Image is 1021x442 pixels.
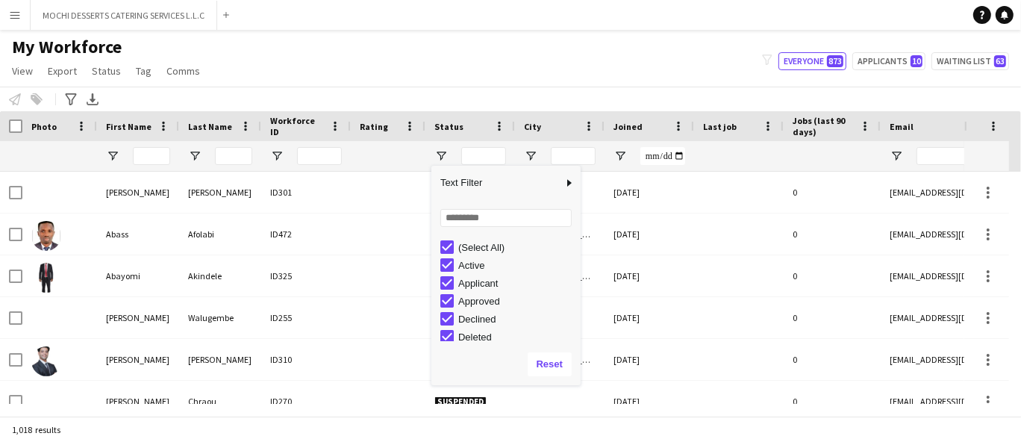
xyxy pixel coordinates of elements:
span: Workforce ID [270,115,324,137]
span: Rating [360,121,388,132]
input: Last Name Filter Input [215,147,252,165]
img: Abayomi Akindele [31,263,61,293]
a: View [6,61,39,81]
div: Deleted [458,331,576,343]
img: Abass Afolabi [31,221,61,251]
input: Joined Filter Input [640,147,685,165]
div: [PERSON_NAME] [179,339,261,380]
div: Abayomi [97,255,179,296]
app-action-btn: Export XLSX [84,90,102,108]
div: ID301 [261,172,351,213]
a: Status [86,61,127,81]
button: Open Filter Menu [613,149,627,163]
span: 873 [827,55,843,67]
div: Approved [458,296,576,307]
span: Last job [703,121,737,132]
div: Abass [97,214,179,255]
div: Chraou [179,381,261,422]
button: Open Filter Menu [106,149,119,163]
div: 0 [784,339,881,380]
div: 0 [784,172,881,213]
span: Status [434,121,463,132]
span: Joined [613,121,643,132]
input: Workforce ID Filter Input [297,147,342,165]
div: Akindele [179,255,261,296]
span: Suspended [434,396,487,408]
div: Column Filter [431,166,581,385]
div: Active [458,260,576,271]
div: ID270 [261,381,351,422]
span: 10 [911,55,922,67]
button: Open Filter Menu [890,149,903,163]
button: Open Filter Menu [524,149,537,163]
span: Photo [31,121,57,132]
span: Text Filter [431,170,563,196]
button: Open Filter Menu [434,149,448,163]
a: Export [42,61,83,81]
div: [PERSON_NAME] [97,297,179,338]
span: Comms [166,64,200,78]
div: [PERSON_NAME] [97,339,179,380]
div: [PERSON_NAME] [97,381,179,422]
div: [DATE] [605,297,694,338]
span: Last Name [188,121,232,132]
div: [DATE] [605,381,694,422]
button: Everyone873 [778,52,846,70]
div: Declined [458,314,576,325]
input: City Filter Input [551,147,596,165]
div: 0 [784,381,881,422]
span: View [12,64,33,78]
span: First Name [106,121,152,132]
div: Afolabi [179,214,261,255]
div: [DATE] [605,172,694,213]
div: Filter List [431,238,581,435]
span: 63 [994,55,1006,67]
div: (Select All) [458,242,576,253]
a: Comms [160,61,206,81]
div: [PERSON_NAME] [97,172,179,213]
input: Status Filter Input [461,147,506,165]
input: Search filter values [440,209,572,227]
div: [DATE] [605,214,694,255]
button: Applicants10 [852,52,925,70]
div: 0 [784,255,881,296]
div: Walugembe [179,297,261,338]
span: Export [48,64,77,78]
div: [DATE] [605,339,694,380]
span: Status [92,64,121,78]
button: MOCHI DESSERTS CATERING SERVICES L.L.C [31,1,217,30]
button: Reset [528,352,572,376]
div: 0 [784,214,881,255]
span: Tag [136,64,152,78]
img: Abdelaziz Youssef [31,346,61,376]
button: Waiting list63 [931,52,1009,70]
div: ID472 [261,214,351,255]
div: ID310 [261,339,351,380]
div: ID325 [261,255,351,296]
span: Jobs (last 90 days) [793,115,854,137]
input: First Name Filter Input [133,147,170,165]
span: City [524,121,541,132]
div: [PERSON_NAME] [179,172,261,213]
span: My Workforce [12,36,122,58]
button: Open Filter Menu [188,149,202,163]
div: 0 [784,297,881,338]
button: Open Filter Menu [270,149,284,163]
div: ID255 [261,297,351,338]
span: Email [890,121,914,132]
a: Tag [130,61,157,81]
div: [DATE] [605,255,694,296]
div: Applicant [458,278,576,289]
app-action-btn: Advanced filters [62,90,80,108]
